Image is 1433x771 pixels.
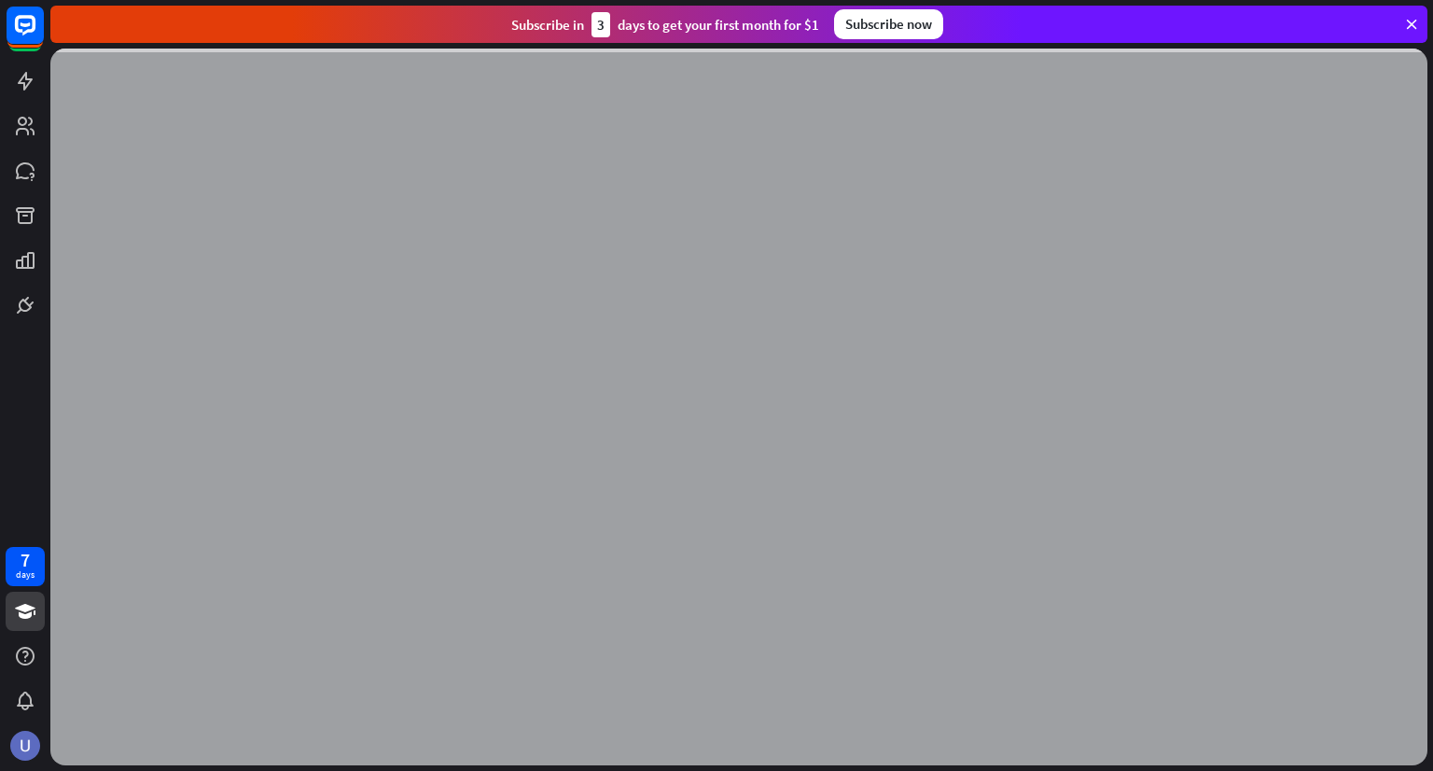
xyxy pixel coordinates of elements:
[834,9,943,39] div: Subscribe now
[6,547,45,586] a: 7 days
[16,568,35,582] div: days
[21,552,30,568] div: 7
[511,12,819,37] div: Subscribe in days to get your first month for $1
[591,12,610,37] div: 3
